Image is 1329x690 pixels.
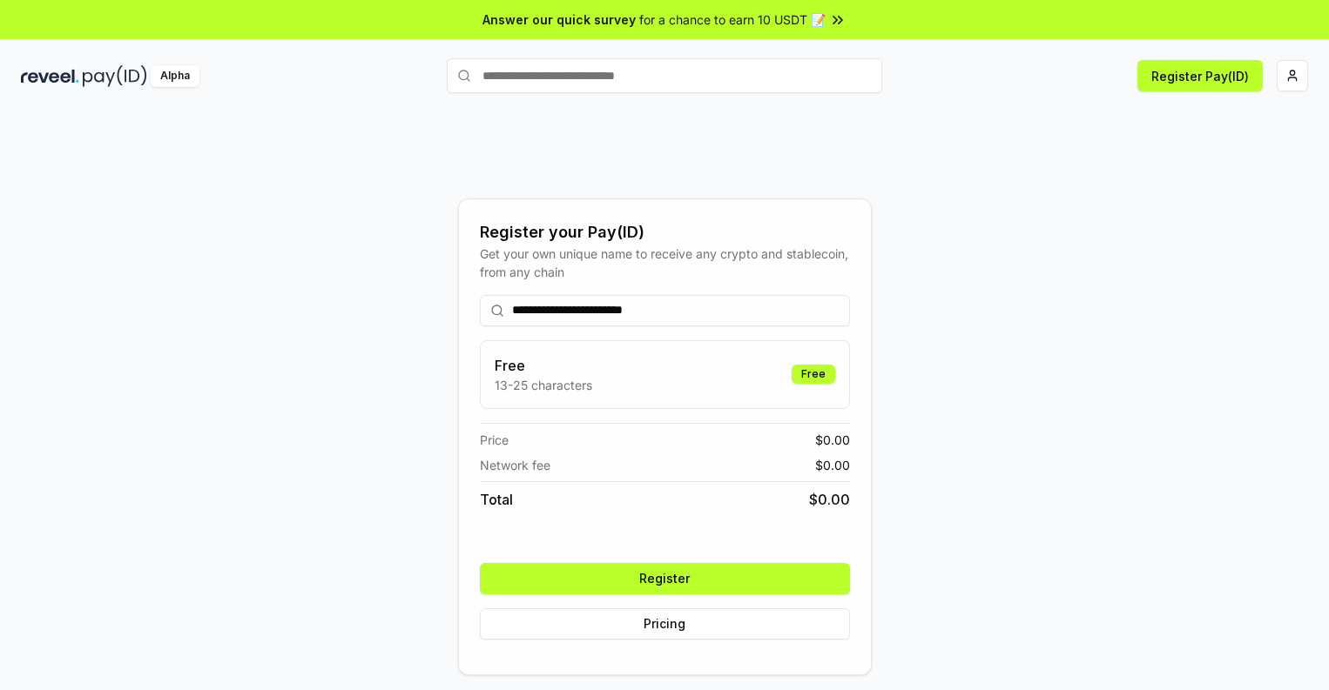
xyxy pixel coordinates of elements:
[480,431,509,449] span: Price
[21,65,79,87] img: reveel_dark
[480,563,850,594] button: Register
[480,220,850,245] div: Register your Pay(ID)
[1137,60,1263,91] button: Register Pay(ID)
[809,489,850,510] span: $ 0.00
[83,65,147,87] img: pay_id
[151,65,199,87] div: Alpha
[792,365,835,384] div: Free
[480,608,850,640] button: Pricing
[815,431,850,449] span: $ 0.00
[480,245,850,281] div: Get your own unique name to receive any crypto and stablecoin, from any chain
[639,10,826,29] span: for a chance to earn 10 USDT 📝
[815,456,850,474] span: $ 0.00
[495,355,592,376] h3: Free
[480,456,550,474] span: Network fee
[495,376,592,394] p: 13-25 characters
[482,10,636,29] span: Answer our quick survey
[480,489,513,510] span: Total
